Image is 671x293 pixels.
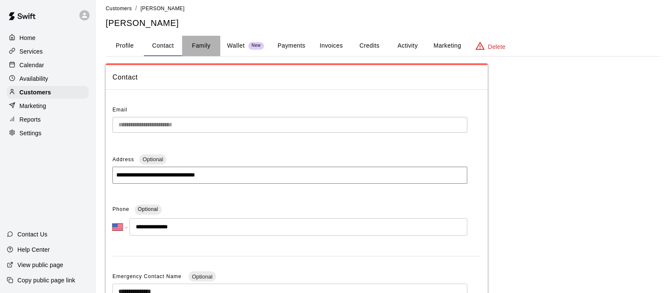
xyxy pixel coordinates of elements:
[20,129,42,137] p: Settings
[112,203,129,216] span: Phone
[7,59,89,71] a: Calendar
[488,43,505,51] p: Delete
[106,4,661,13] nav: breadcrumb
[7,31,89,44] a: Home
[227,41,245,50] p: Wallet
[7,86,89,99] a: Customers
[7,100,89,112] a: Marketing
[106,6,132,11] span: Customers
[7,113,89,126] a: Reports
[20,34,36,42] p: Home
[350,36,388,56] button: Credits
[427,36,468,56] button: Marketing
[7,45,89,58] a: Services
[20,102,46,110] p: Marketing
[20,47,43,56] p: Services
[20,115,41,124] p: Reports
[188,273,216,280] span: Optional
[144,36,182,56] button: Contact
[20,61,44,69] p: Calendar
[17,245,50,254] p: Help Center
[112,156,134,162] span: Address
[7,72,89,85] a: Availability
[182,36,220,56] button: Family
[106,36,144,56] button: Profile
[112,107,127,113] span: Email
[20,74,48,83] p: Availability
[112,117,467,133] div: The email of an existing customer can only be changed by the customer themselves at https://book....
[106,5,132,11] a: Customers
[138,206,158,212] span: Optional
[312,36,350,56] button: Invoices
[17,230,48,239] p: Contact Us
[112,72,481,83] span: Contact
[139,156,166,162] span: Optional
[106,17,661,29] h5: [PERSON_NAME]
[140,6,185,11] span: [PERSON_NAME]
[271,36,312,56] button: Payments
[112,273,183,279] span: Emergency Contact Name
[248,43,264,48] span: New
[20,88,51,97] p: Customers
[7,127,89,139] a: Settings
[388,36,427,56] button: Activity
[17,276,75,284] p: Copy public page link
[106,36,661,56] div: basic tabs example
[17,261,63,269] p: View public page
[135,4,137,13] li: /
